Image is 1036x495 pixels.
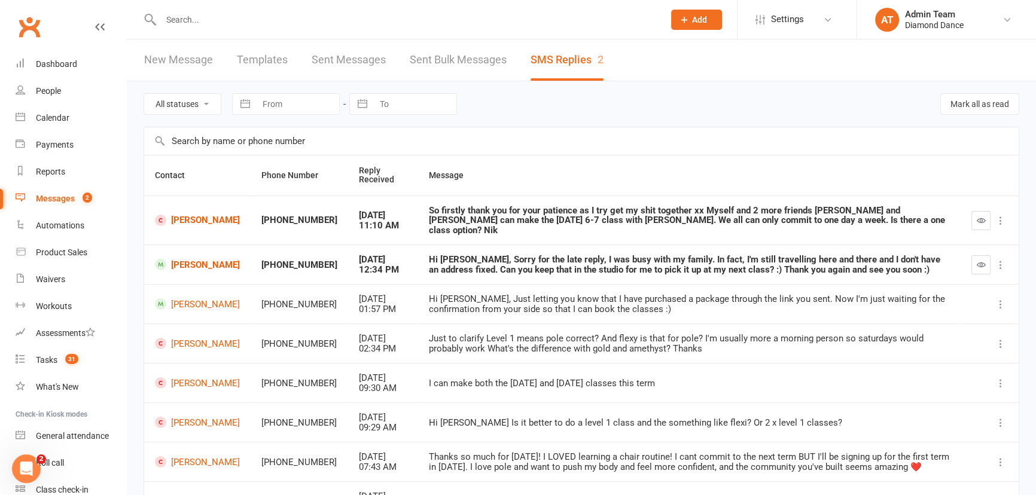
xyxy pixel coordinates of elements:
[155,259,240,270] a: [PERSON_NAME]
[36,194,75,203] div: Messages
[36,140,74,149] div: Payments
[261,339,337,349] div: [PHONE_NUMBER]
[940,93,1019,115] button: Mark all as read
[359,344,407,354] div: 02:34 PM
[429,452,950,472] div: Thanks so much for [DATE]! I LOVED learning a chair routine! I cant commit to the next term BUT I...
[359,255,407,265] div: [DATE]
[36,454,46,464] span: 2
[155,456,240,467] a: [PERSON_NAME]
[771,6,804,33] span: Settings
[36,86,61,96] div: People
[359,462,407,472] div: 07:43 AM
[261,300,337,310] div: [PHONE_NUMBER]
[692,15,707,25] span: Add
[359,383,407,393] div: 09:30 AM
[36,382,79,392] div: What's New
[65,354,78,364] span: 31
[429,206,950,236] div: So firstly thank you for your patience as I try get my shit together xx Myself and 2 more friends...
[155,377,240,389] a: [PERSON_NAME]
[418,155,961,195] th: Message
[429,294,950,314] div: Hi [PERSON_NAME], Just letting you know that I have purchased a package through the link you sent...
[359,452,407,462] div: [DATE]
[16,105,126,132] a: Calendar
[12,454,41,483] iframe: Intercom live chat
[36,59,77,69] div: Dashboard
[155,417,240,428] a: [PERSON_NAME]
[875,8,899,32] div: AT
[155,338,240,349] a: [PERSON_NAME]
[359,210,407,221] div: [DATE]
[261,260,337,270] div: [PHONE_NUMBER]
[14,12,44,42] a: Clubworx
[256,94,339,114] input: From
[144,127,1019,155] input: Search by name or phone number
[261,378,337,389] div: [PHONE_NUMBER]
[16,320,126,347] a: Assessments
[905,20,964,30] div: Diamond Dance
[359,334,407,344] div: [DATE]
[83,192,92,203] span: 2
[373,94,456,114] input: To
[429,255,950,274] div: Hi [PERSON_NAME], Sorry for the late reply, I was busy with my family. In fact, I'm still travell...
[36,301,72,311] div: Workouts
[261,215,337,225] div: [PHONE_NUMBER]
[36,113,69,123] div: Calendar
[36,167,65,176] div: Reports
[36,458,64,467] div: Roll call
[261,457,337,467] div: [PHONE_NUMBER]
[144,155,251,195] th: Contact
[16,78,126,105] a: People
[144,39,213,81] a: New Message
[410,39,507,81] a: Sent Bulk Messages
[36,431,109,441] div: General attendance
[359,373,407,383] div: [DATE]
[261,418,337,428] div: [PHONE_NUMBER]
[16,212,126,239] a: Automations
[598,53,604,66] div: 2
[36,328,95,338] div: Assessments
[16,450,126,476] a: Roll call
[155,215,240,226] a: [PERSON_NAME]
[348,155,418,195] th: Reply Received
[251,155,348,195] th: Phone Number
[16,158,126,185] a: Reports
[531,39,604,81] a: SMS Replies2
[16,266,126,293] a: Waivers
[36,485,89,494] div: Class check-in
[429,418,950,428] div: Hi [PERSON_NAME] Is it better to do a level 1 class and the something like flexi? Or 2 x level 1 ...
[36,355,57,365] div: Tasks
[905,9,964,20] div: Admin Team
[157,11,656,28] input: Search...
[359,221,407,231] div: 11:10 AM
[16,185,126,212] a: Messages 2
[359,423,407,433] div: 09:29 AM
[16,293,126,320] a: Workouts
[36,274,65,284] div: Waivers
[16,374,126,401] a: What's New
[16,132,126,158] a: Payments
[359,294,407,304] div: [DATE]
[36,221,84,230] div: Automations
[237,39,288,81] a: Templates
[16,239,126,266] a: Product Sales
[429,378,950,389] div: I can make both the [DATE] and [DATE] classes this term
[359,304,407,314] div: 01:57 PM
[359,265,407,275] div: 12:34 PM
[36,247,87,257] div: Product Sales
[312,39,386,81] a: Sent Messages
[16,423,126,450] a: General attendance kiosk mode
[16,347,126,374] a: Tasks 31
[155,298,240,310] a: [PERSON_NAME]
[671,10,722,30] button: Add
[429,334,950,353] div: Just to clarify Level 1 means pole correct? And flexy is that for pole? I'm usually more a mornin...
[16,51,126,78] a: Dashboard
[359,412,407,423] div: [DATE]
